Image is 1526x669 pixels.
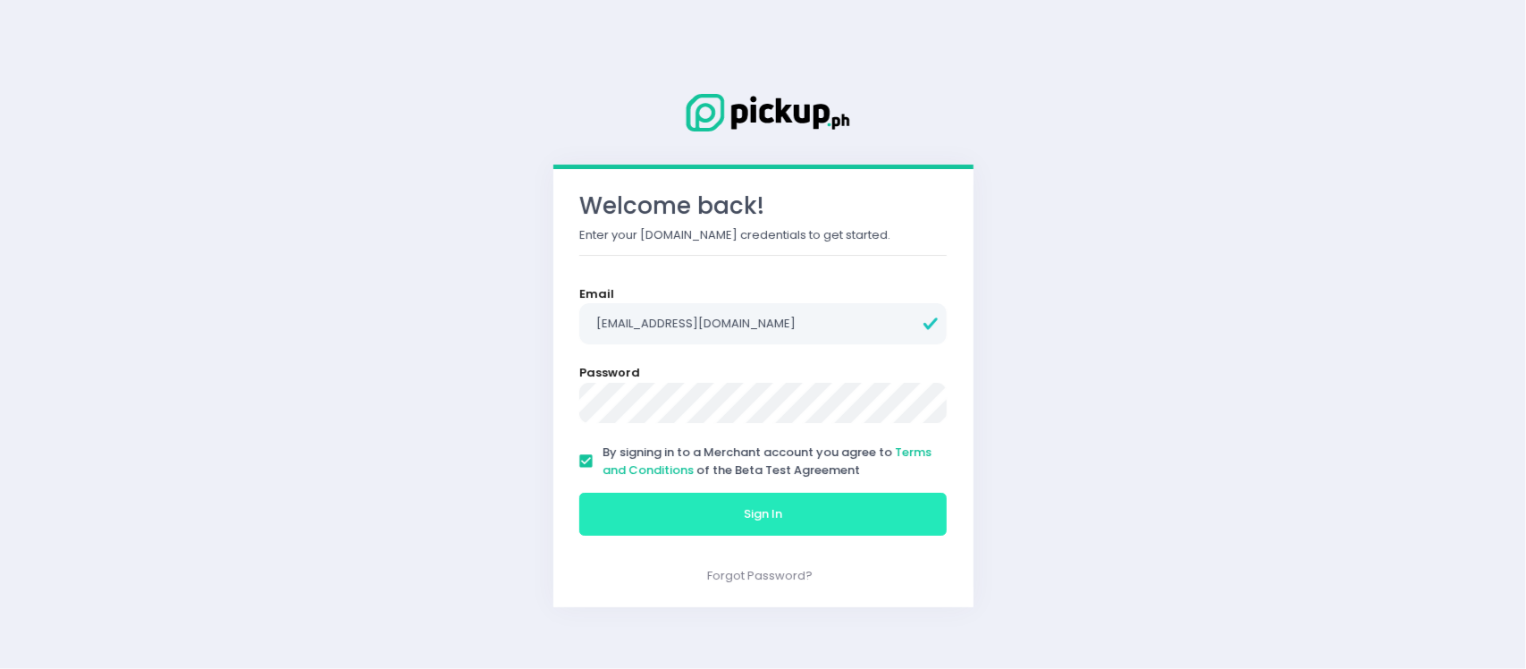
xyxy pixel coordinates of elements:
[579,192,948,220] h3: Welcome back!
[579,364,640,382] label: Password
[707,567,813,584] a: Forgot Password?
[744,505,782,522] span: Sign In
[579,226,948,244] p: Enter your [DOMAIN_NAME] credentials to get started.
[579,285,614,303] label: Email
[674,90,853,135] img: Logo
[579,493,948,536] button: Sign In
[603,444,932,478] a: Terms and Conditions
[603,444,932,478] span: By signing in to a Merchant account you agree to of the Beta Test Agreement
[579,303,948,344] input: Email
